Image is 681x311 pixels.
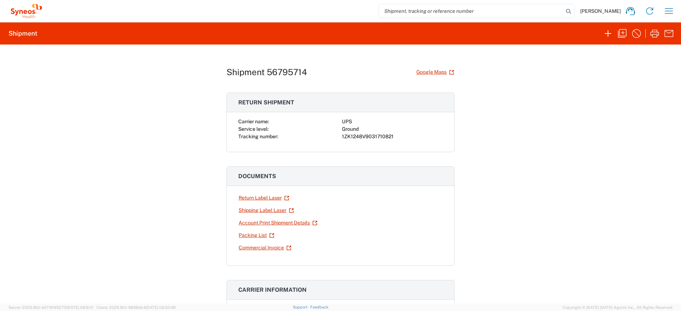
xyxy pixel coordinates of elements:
span: Server: 2025.18.0-dd719145275 [9,305,93,310]
h2: Shipment [9,29,37,38]
a: Commercial Invoice [238,242,292,254]
span: Copyright © [DATE]-[DATE] Agistix Inc., All Rights Reserved [563,304,672,311]
div: Ground [342,125,443,133]
a: Support [293,305,311,309]
span: Service level: [238,126,269,132]
span: Carrier name: [238,119,269,124]
a: Account Print Shipment Details [238,217,318,229]
span: [DATE] 09:51:11 [67,305,93,310]
span: Client: 2025.18.0-9839db4 [97,305,176,310]
div: 1ZK1248V9031710821 [342,133,443,140]
span: Return shipment [238,99,294,106]
a: Packing List [238,229,275,242]
span: Tracking number: [238,134,278,139]
a: Return Label Laser [238,192,290,204]
input: Shipment, tracking or reference number [379,4,563,18]
span: Documents [238,173,276,180]
span: [DATE] 09:32:48 [146,305,176,310]
a: Feedback [310,305,328,309]
span: Carrier information [238,286,307,293]
a: Shipping Label Laser [238,204,294,217]
span: [PERSON_NAME] [580,8,621,14]
h1: Shipment 56795714 [227,67,307,77]
div: UPS [342,118,443,125]
a: Google Maps [416,66,454,78]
